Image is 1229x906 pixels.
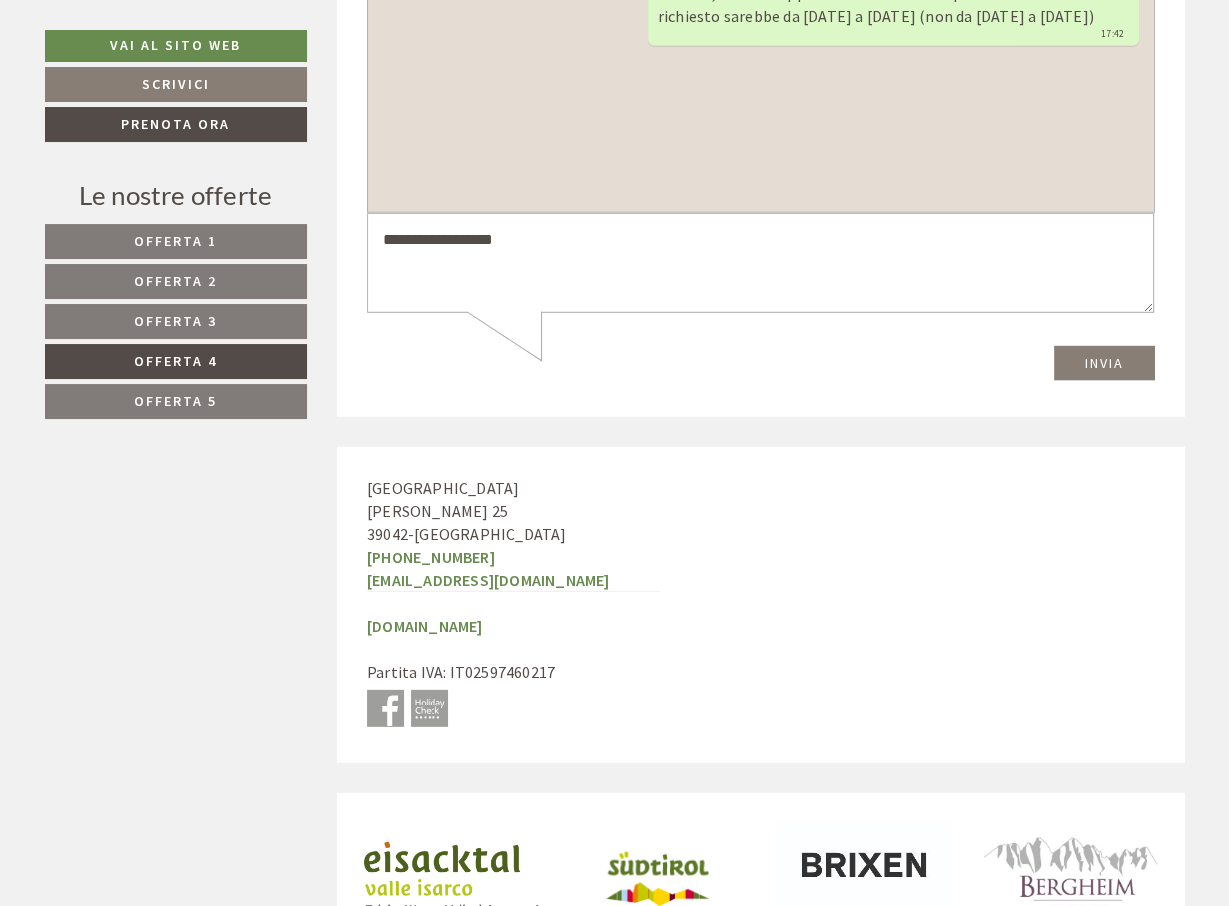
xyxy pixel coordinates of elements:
span: Offerta 2 [134,272,217,290]
div: - Partita IVA [337,447,690,762]
span: Offerta 1 [134,232,217,250]
div: Buongiorno, Scusate, mi sono appena resa conto che il pernottamento richiesto sarebbe da [DATE] a... [281,120,772,226]
span: Offerta 3 [134,312,217,330]
span: [GEOGRAPHIC_DATA] [414,524,566,544]
div: Buon giorno, come possiamo aiutarla? [16,55,312,116]
a: Scrivici [45,67,307,102]
a: Vai al sito web [45,30,307,62]
small: 17:42 [291,209,757,223]
a: [EMAIL_ADDRESS][DOMAIN_NAME] [367,570,610,590]
div: Le nostre offerte [45,177,307,214]
a: [PHONE_NUMBER] [367,547,495,567]
span: : IT02597460217 [443,662,555,682]
div: lunedì [355,16,433,50]
span: Offerta 5 [134,392,217,410]
a: [DOMAIN_NAME] [367,616,483,636]
span: Offerta 4 [134,352,217,370]
span: 39042 [367,524,408,544]
div: Lei [291,124,757,140]
button: Invia [687,527,788,562]
span: [PERSON_NAME] 25 [367,501,508,521]
a: Prenota ora [45,107,307,142]
div: [GEOGRAPHIC_DATA] [31,59,302,75]
small: 17:39 [31,98,302,112]
span: [GEOGRAPHIC_DATA] [367,478,519,498]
